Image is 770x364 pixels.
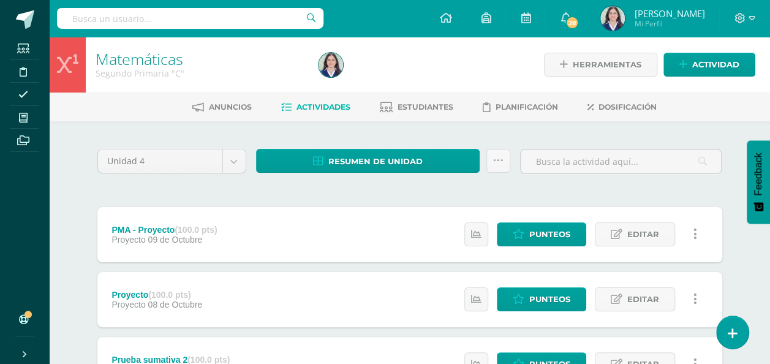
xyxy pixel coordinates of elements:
span: 09 de Octubre [148,235,203,245]
span: Mi Perfil [634,18,704,29]
input: Busca un usuario... [57,8,323,29]
strong: (100.0 pts) [175,225,217,235]
span: Estudiantes [398,102,453,112]
span: Punteos [529,223,570,246]
span: Actividades [296,102,350,112]
span: Dosificación [598,102,657,112]
span: Resumen de unidad [328,150,423,173]
a: Matemáticas [96,48,183,69]
span: Anuncios [209,102,252,112]
span: 28 [565,16,579,29]
a: Resumen de unidad [256,149,480,173]
a: Herramientas [544,53,657,77]
span: Proyecto [111,300,145,309]
button: Feedback - Mostrar encuesta [747,140,770,224]
a: Dosificación [587,97,657,117]
div: PMA - Proyecto [111,225,217,235]
span: Planificación [496,102,558,112]
img: dc35d0452ec0e00f80141029f8f81c2a.png [600,6,625,31]
span: Proyecto [111,235,145,245]
span: [PERSON_NAME] [634,7,704,20]
input: Busca la actividad aquí... [521,150,721,173]
h1: Matemáticas [96,50,304,67]
span: Punteos [529,288,570,311]
a: Punteos [497,287,586,311]
img: dc35d0452ec0e00f80141029f8f81c2a.png [319,53,343,77]
span: Unidad 4 [107,150,213,173]
span: Editar [627,223,659,246]
a: Estudiantes [380,97,453,117]
a: Actividad [663,53,755,77]
strong: (100.0 pts) [148,290,191,300]
a: Anuncios [192,97,252,117]
a: Actividades [281,97,350,117]
a: Punteos [497,222,586,246]
span: Actividad [692,53,739,76]
div: Proyecto [111,290,202,300]
span: Feedback [753,153,764,195]
span: Herramientas [573,53,641,76]
div: Segundo Primaria 'C' [96,67,304,79]
a: Planificación [483,97,558,117]
a: Unidad 4 [98,150,246,173]
span: Editar [627,288,659,311]
span: 08 de Octubre [148,300,203,309]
